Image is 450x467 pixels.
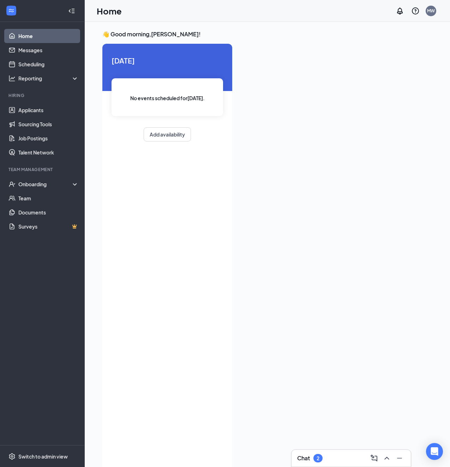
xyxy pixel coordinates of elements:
[370,454,378,462] svg: ComposeMessage
[8,75,16,82] svg: Analysis
[130,94,205,102] span: No events scheduled for [DATE] .
[18,29,79,43] a: Home
[8,453,16,460] svg: Settings
[18,43,79,57] a: Messages
[18,117,79,131] a: Sourcing Tools
[297,454,310,462] h3: Chat
[317,455,319,461] div: 2
[18,131,79,145] a: Job Postings
[8,7,15,14] svg: WorkstreamLogo
[8,166,77,172] div: Team Management
[381,453,392,464] button: ChevronUp
[8,92,77,98] div: Hiring
[97,5,122,17] h1: Home
[144,127,191,141] button: Add availability
[18,75,79,82] div: Reporting
[394,453,405,464] button: Minimize
[427,8,435,14] div: MW
[426,443,443,460] div: Open Intercom Messenger
[18,145,79,159] a: Talent Network
[112,55,223,66] span: [DATE]
[18,453,68,460] div: Switch to admin view
[368,453,380,464] button: ComposeMessage
[383,454,391,462] svg: ChevronUp
[18,103,79,117] a: Applicants
[18,181,73,188] div: Onboarding
[18,57,79,71] a: Scheduling
[68,7,75,14] svg: Collapse
[18,191,79,205] a: Team
[18,205,79,219] a: Documents
[411,7,420,15] svg: QuestionInfo
[18,219,79,233] a: SurveysCrown
[102,30,432,38] h3: 👋 Good morning, [PERSON_NAME] !
[395,454,404,462] svg: Minimize
[396,7,404,15] svg: Notifications
[8,181,16,188] svg: UserCheck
